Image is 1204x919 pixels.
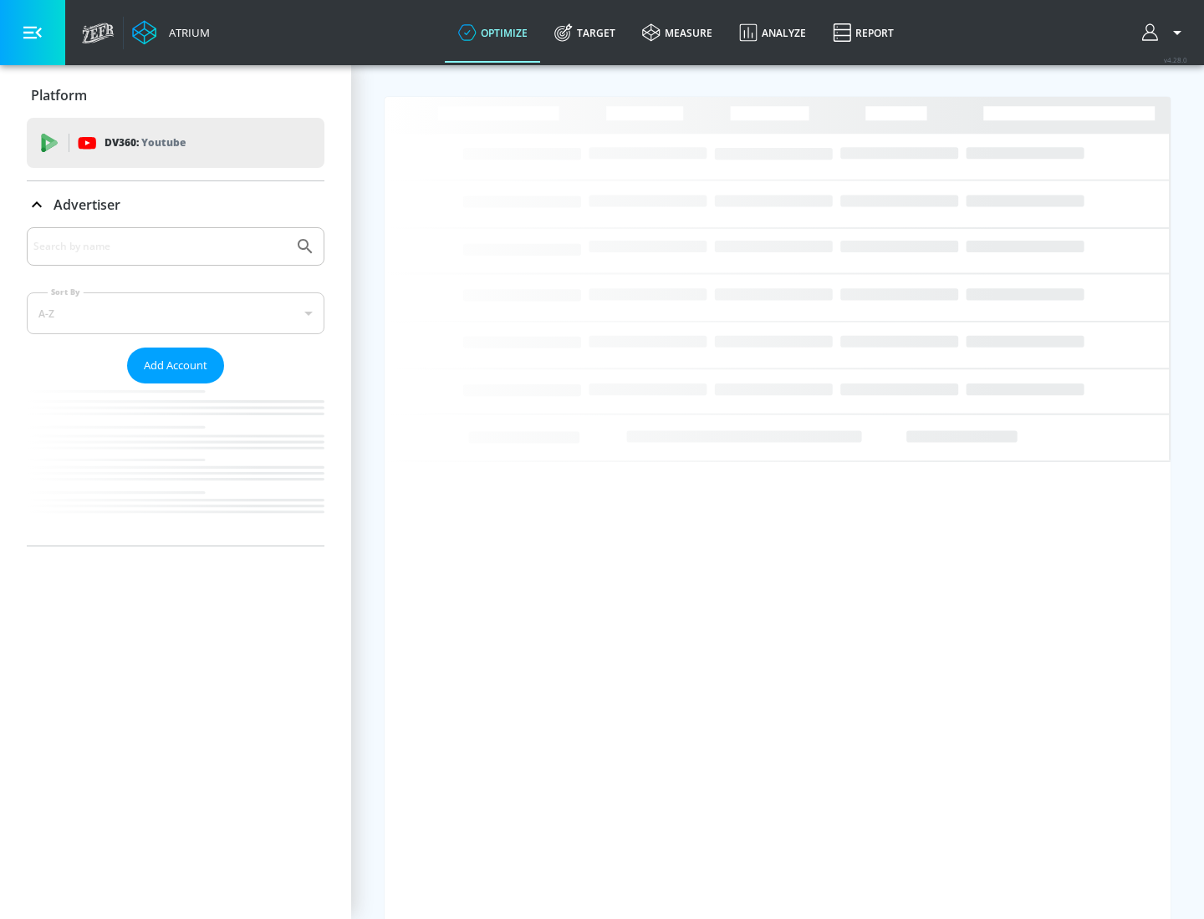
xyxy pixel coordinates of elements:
[127,348,224,383] button: Add Account
[162,25,210,40] div: Atrium
[27,292,324,334] div: A-Z
[27,227,324,546] div: Advertiser
[48,287,84,297] label: Sort By
[105,134,186,152] p: DV360:
[144,356,207,375] span: Add Account
[629,3,726,63] a: measure
[27,118,324,168] div: DV360: Youtube
[33,236,287,257] input: Search by name
[27,181,324,228] div: Advertiser
[445,3,541,63] a: optimize
[27,383,324,546] nav: list of Advertiser
[54,195,120,214] p: Advertiser
[541,3,629,63] a: Target
[31,86,87,104] p: Platform
[27,72,324,119] div: Platform
[819,3,907,63] a: Report
[726,3,819,63] a: Analyze
[132,20,210,45] a: Atrium
[141,134,186,151] p: Youtube
[1164,55,1187,64] span: v 4.28.0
